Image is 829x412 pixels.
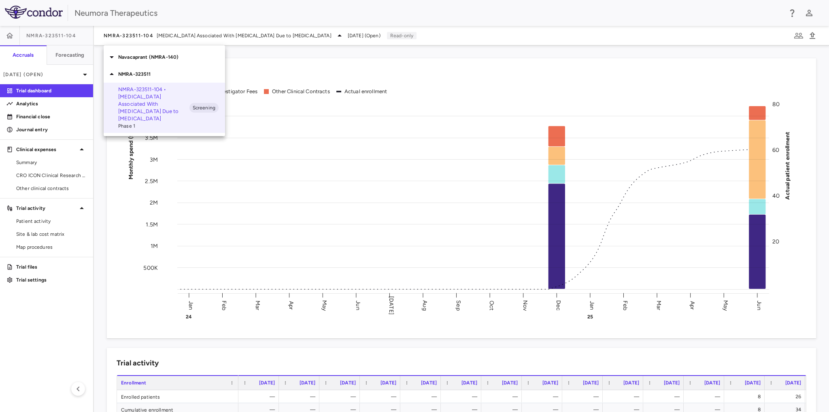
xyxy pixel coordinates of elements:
p: Navacaprant (NMRA-140) [118,53,225,61]
p: NMRA-323511-104 • [MEDICAL_DATA] Associated With [MEDICAL_DATA] Due to [MEDICAL_DATA] [118,86,189,122]
span: Phase 1 [118,122,189,130]
div: Navacaprant (NMRA-140) [104,49,225,66]
div: NMRA-323511 [104,66,225,83]
span: Screening [189,104,219,111]
p: NMRA-323511 [118,70,225,78]
div: NMRA-323511-104 • [MEDICAL_DATA] Associated With [MEDICAL_DATA] Due to [MEDICAL_DATA]Phase 1Scree... [104,83,225,133]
